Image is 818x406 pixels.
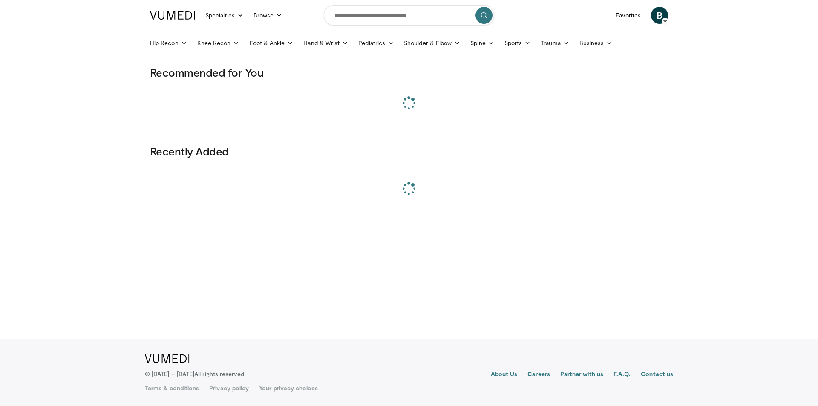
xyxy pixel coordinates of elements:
a: Hip Recon [145,35,192,52]
p: © [DATE] – [DATE] [145,370,245,378]
a: Trauma [536,35,574,52]
a: Browse [248,7,288,24]
a: B [651,7,668,24]
a: Shoulder & Elbow [399,35,465,52]
a: Foot & Ankle [245,35,299,52]
a: Specialties [200,7,248,24]
span: All rights reserved [194,370,244,377]
a: Favorites [611,7,646,24]
a: Careers [527,370,550,380]
h3: Recommended for You [150,66,668,79]
a: Terms & conditions [145,384,199,392]
a: Partner with us [560,370,603,380]
a: Knee Recon [192,35,245,52]
a: Pediatrics [353,35,399,52]
a: F.A.Q. [613,370,631,380]
a: Your privacy choices [259,384,317,392]
input: Search topics, interventions [324,5,494,26]
a: Contact us [641,370,673,380]
a: About Us [491,370,518,380]
a: Business [574,35,618,52]
img: VuMedi Logo [150,11,195,20]
h3: Recently Added [150,144,668,158]
a: Privacy policy [209,384,249,392]
a: Spine [465,35,499,52]
img: VuMedi Logo [145,354,190,363]
a: Hand & Wrist [298,35,353,52]
a: Sports [499,35,536,52]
